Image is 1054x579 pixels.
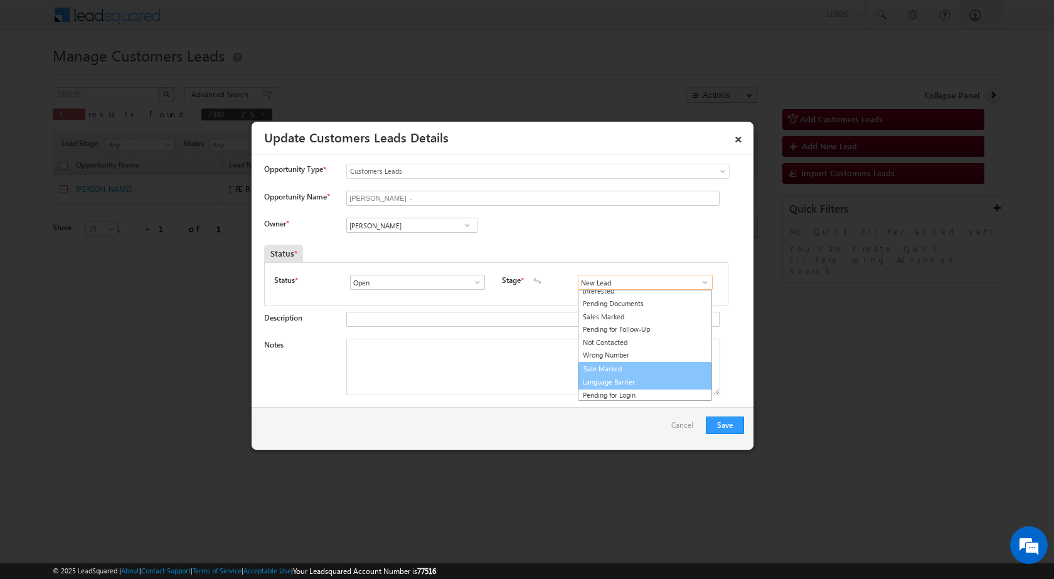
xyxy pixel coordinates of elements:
[141,566,191,575] a: Contact Support
[694,276,710,289] a: Show All Items
[578,275,713,290] input: Type to Search
[578,297,711,311] a: Pending Documents
[274,275,295,286] label: Status
[264,245,303,262] div: Status
[728,126,749,148] a: ×
[264,219,289,228] label: Owner
[347,166,678,177] span: Customers Leads
[466,276,482,289] a: Show All Items
[264,313,302,322] label: Description
[264,164,323,175] span: Opportunity Type
[578,285,711,298] a: Interested
[206,6,236,36] div: Minimize live chat window
[243,566,291,575] a: Acceptable Use
[293,566,436,576] span: Your Leadsquared Account Number is
[21,66,53,82] img: d_60004797649_company_0_60004797649
[350,275,485,290] input: Type to Search
[121,566,139,575] a: About
[65,66,211,82] div: Chat with us now
[578,349,711,362] a: Wrong Number
[578,389,711,402] a: Pending for Login
[264,192,329,201] label: Opportunity Name
[459,219,475,231] a: Show All Items
[16,116,229,376] textarea: Type your message and hit 'Enter'
[264,340,284,349] label: Notes
[578,311,711,324] a: Sales Marked
[578,362,711,376] a: Sale Marked
[502,275,521,286] label: Stage
[671,417,700,440] a: Cancel
[264,128,449,146] a: Update Customers Leads Details
[578,323,711,336] a: Pending for Follow-Up
[578,336,711,349] a: Not Contacted
[417,566,436,576] span: 77516
[346,218,477,233] input: Type to Search
[193,566,242,575] a: Terms of Service
[53,565,436,577] span: © 2025 LeadSquared | | | | |
[706,417,744,434] button: Save
[346,164,730,179] a: Customers Leads
[578,375,712,390] a: Language Barrier
[171,386,228,403] em: Start Chat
